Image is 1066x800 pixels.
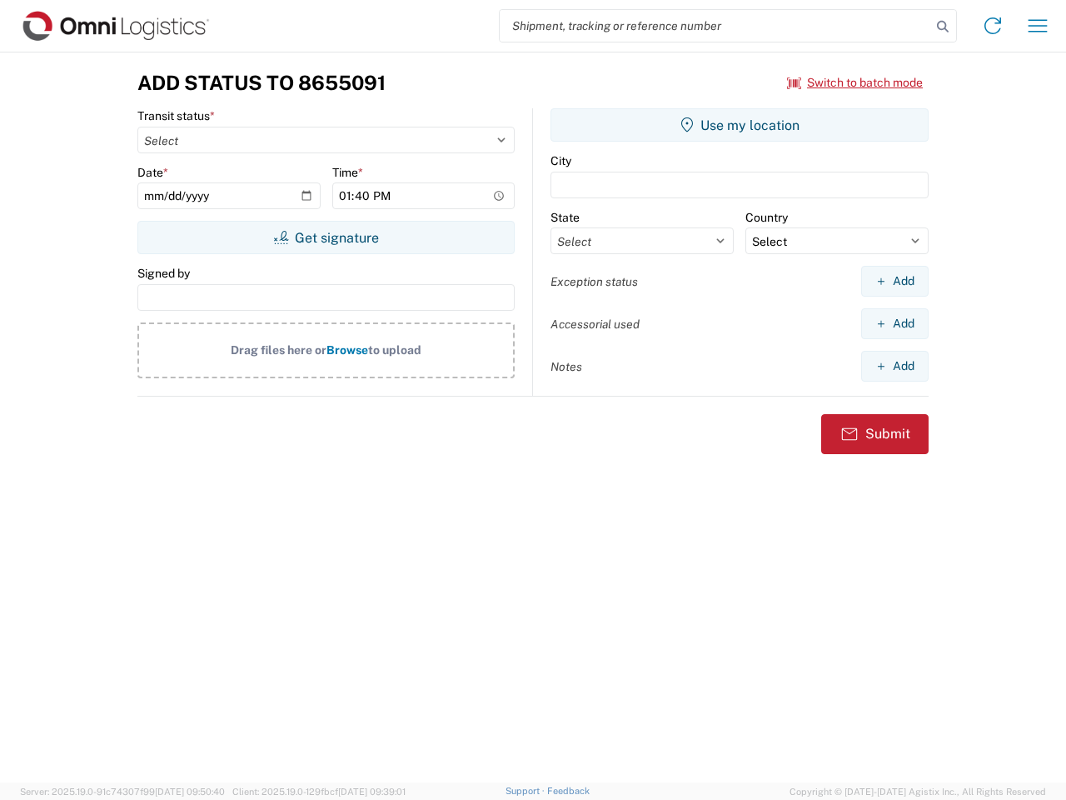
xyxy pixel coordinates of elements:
[137,108,215,123] label: Transit status
[787,69,923,97] button: Switch to batch mode
[550,153,571,168] label: City
[861,351,929,382] button: Add
[137,71,386,95] h3: Add Status to 8655091
[821,414,929,454] button: Submit
[332,165,363,180] label: Time
[745,210,788,225] label: Country
[338,787,406,797] span: [DATE] 09:39:01
[500,10,931,42] input: Shipment, tracking or reference number
[506,786,547,796] a: Support
[368,343,421,357] span: to upload
[861,266,929,297] button: Add
[550,108,929,142] button: Use my location
[326,343,368,357] span: Browse
[550,359,582,374] label: Notes
[790,784,1046,799] span: Copyright © [DATE]-[DATE] Agistix Inc., All Rights Reserved
[861,308,929,339] button: Add
[231,343,326,357] span: Drag files here or
[232,787,406,797] span: Client: 2025.19.0-129fbcf
[550,317,640,332] label: Accessorial used
[137,165,168,180] label: Date
[155,787,225,797] span: [DATE] 09:50:40
[137,266,190,281] label: Signed by
[550,274,638,289] label: Exception status
[547,786,590,796] a: Feedback
[137,221,515,254] button: Get signature
[550,210,580,225] label: State
[20,787,225,797] span: Server: 2025.19.0-91c74307f99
